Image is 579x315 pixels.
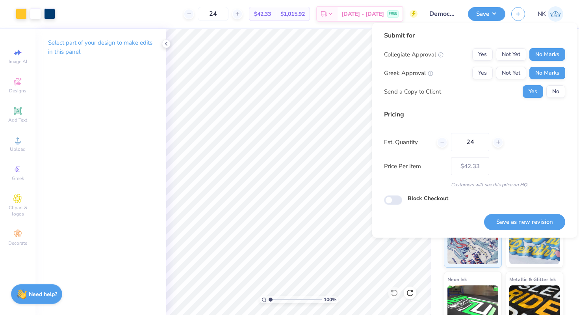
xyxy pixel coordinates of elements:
input: – – [198,7,228,21]
div: Send a Copy to Client [384,87,441,96]
span: [DATE] - [DATE] [341,10,384,18]
p: Select part of your design to make edits in this panel [48,38,154,56]
img: Nasrullah Khan [548,6,563,22]
span: Upload [10,146,26,152]
input: Untitled Design [423,6,462,22]
a: NK [538,6,563,22]
span: FREE [389,11,397,17]
button: No Marks [529,67,565,79]
span: Neon Ink [447,275,467,283]
span: $42.33 [254,10,271,18]
button: Yes [472,67,493,79]
span: Image AI [9,58,27,65]
button: Not Yet [496,67,526,79]
label: Block Checkout [408,194,448,202]
span: Designs [9,88,26,94]
label: Est. Quantity [384,138,431,147]
span: NK [538,9,546,19]
span: Add Text [8,117,27,123]
strong: Need help? [29,291,57,298]
label: Price Per Item [384,162,445,171]
button: Yes [523,85,543,98]
button: No [546,85,565,98]
div: Collegiate Approval [384,50,444,59]
button: Save [468,7,505,21]
div: Submit for [384,31,565,40]
img: Puff Ink [509,225,560,264]
span: 100 % [324,296,336,303]
span: Greek [12,175,24,182]
img: Standard [447,225,498,264]
span: Clipart & logos [4,204,32,217]
span: Decorate [8,240,27,246]
input: – – [451,133,489,151]
button: Yes [472,48,493,61]
div: Greek Approval [384,69,433,78]
button: No Marks [529,48,565,61]
span: Metallic & Glitter Ink [509,275,556,283]
div: Pricing [384,110,565,119]
button: Save as new revision [484,214,565,230]
span: $1,015.92 [280,10,305,18]
button: Not Yet [496,48,526,61]
div: Customers will see this price on HQ. [384,181,565,188]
